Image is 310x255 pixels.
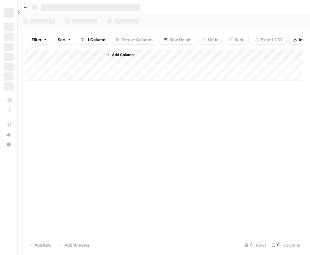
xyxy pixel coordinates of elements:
span: Export CSV [261,37,283,43]
button: Undo [198,35,223,45]
span: Add Row [34,242,51,248]
span: 1 Column [87,37,105,43]
a: AirOps Academy [4,120,14,130]
div: What's new? [4,130,13,139]
span: Filter [32,37,42,43]
button: Add Row [25,240,55,250]
button: Redo [225,35,249,45]
span: Sort [58,37,66,43]
button: Filter [28,35,51,45]
span: Row Height [170,37,192,43]
button: Freeze Columns [112,35,157,45]
button: 1 Column [78,35,109,45]
span: Undo [208,37,219,43]
span: Add Column [112,52,134,58]
button: Add Column [104,51,136,59]
button: Sort [54,35,75,45]
button: Export CSV [251,35,287,45]
button: Help + Support [4,139,14,149]
button: What's new? [4,130,14,139]
button: Add 10 Rows [55,240,93,250]
div: Rows [242,240,269,250]
span: Add 10 Rows [64,242,89,248]
span: Freeze Columns [122,37,153,43]
div: Columns [269,240,303,250]
span: Redo [235,37,245,43]
button: Row Height [160,35,196,45]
